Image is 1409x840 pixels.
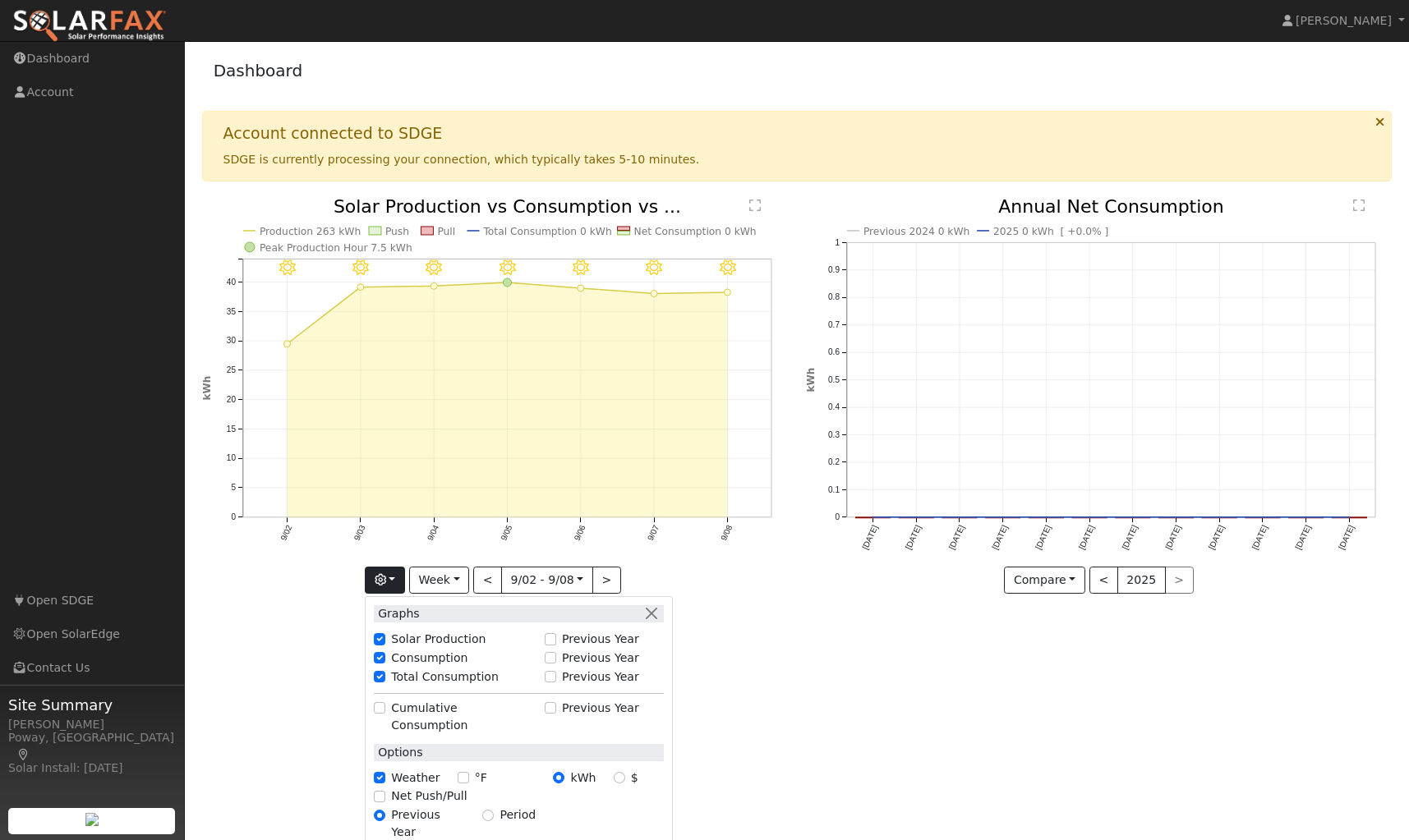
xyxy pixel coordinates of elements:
text: 35 [226,307,236,316]
label: Previous Year [562,631,639,648]
circle: onclick="" [1043,514,1049,521]
circle: onclick="" [431,283,437,290]
text:  [749,199,761,212]
text: 9/05 [499,524,513,543]
input: Consumption [374,652,385,663]
rect: onclick="" [1202,517,1236,518]
text: 0.3 [828,430,840,439]
label: Solar Production [391,631,486,648]
circle: onclick="" [956,514,963,521]
circle: onclick="" [869,514,876,521]
text:  [1353,199,1365,212]
span: [PERSON_NAME] [1296,14,1392,27]
text: 15 [226,425,236,434]
label: Period [500,806,536,824]
circle: onclick="" [1347,514,1353,521]
input: Weather [374,772,385,783]
button: Compare [1004,567,1085,594]
text: [DATE] [860,524,879,551]
circle: onclick="" [578,285,584,291]
label: Options [374,744,422,761]
text: 0.8 [828,293,840,302]
h1: Account connected to SDGE [223,124,443,143]
text: [DATE] [1337,524,1356,551]
text: 9/07 [646,524,661,543]
circle: onclick="" [1303,514,1310,521]
rect: onclick="" [855,517,890,518]
rect: onclick="" [1072,517,1107,518]
input: °F [458,772,469,783]
span: Site Summary [8,694,176,716]
label: Graphs [374,605,420,622]
i: 9/06 - MostlyClear [573,260,589,277]
label: $ [631,769,638,787]
i: 9/08 - MostlyClear [720,260,736,277]
rect: onclick="" [942,517,977,518]
button: < [473,567,502,594]
rect: onclick="" [1289,517,1324,518]
button: < [1089,567,1118,594]
text: 30 [226,337,236,346]
text: 1 [835,238,840,247]
span: SDGE is currently processing your connection, which typically takes 5-10 minutes. [223,153,700,166]
text: 2025 0 kWh [ +0.0% ] [993,226,1108,237]
text: Production 263 kWh [260,226,361,237]
a: Dashboard [214,61,303,80]
input: $ [614,772,625,783]
text: 9/02 [279,524,293,543]
input: Period [482,810,494,821]
label: Previous Year [562,650,639,667]
button: 2025 [1117,567,1166,594]
text: 0 [835,513,840,522]
text: Pull [437,226,455,237]
circle: onclick="" [1000,514,1006,521]
text: Total Consumption 0 kWh [482,226,611,237]
text: 0.6 [828,348,840,357]
text: Peak Production Hour 7.5 kWh [260,242,412,254]
label: kWh [571,769,596,787]
button: > [592,567,621,594]
circle: onclick="" [1086,514,1093,521]
label: Total Consumption [391,668,499,686]
text: kWh [805,368,817,392]
i: 9/02 - MostlyClear [279,260,295,277]
text: Annual Net Consumption [998,196,1224,217]
label: Consumption [391,650,467,667]
text: 9/06 [573,524,587,543]
text: Solar Production vs Consumption vs ... [334,196,682,217]
img: retrieve [85,813,99,826]
text: 0.9 [828,265,840,274]
circle: onclick="" [1259,514,1266,521]
div: [PERSON_NAME] [8,716,176,733]
text: Push [385,226,409,237]
i: 9/05 - MostlyClear [500,260,516,277]
text: 0 [231,513,236,522]
circle: onclick="" [503,278,511,287]
input: kWh [553,772,564,783]
label: Net Push/Pull [391,787,467,805]
text: 5 [231,484,236,493]
text: [DATE] [1121,524,1140,551]
input: Net Push/Pull [374,791,385,802]
input: Previous Year [545,671,556,682]
i: 9/07 - MostlyClear [647,260,663,277]
circle: onclick="" [913,514,919,521]
text: 0.5 [828,375,840,384]
rect: onclick="" [1246,517,1280,518]
label: °F [475,769,487,787]
text: 40 [226,278,236,287]
button: 9/02 - 9/08 [501,567,593,594]
text: Net Consumption 0 kWh [634,226,757,237]
input: Previous Year [545,702,556,714]
text: [DATE] [946,524,965,551]
img: SolarFax [12,9,167,44]
text: [DATE] [1207,524,1226,551]
text: 9/04 [426,524,440,543]
circle: onclick="" [1130,514,1136,521]
text: 9/08 [720,524,734,543]
text: 0.4 [828,403,840,412]
circle: onclick="" [1216,514,1223,521]
text: [DATE] [1163,524,1182,551]
text: [DATE] [1294,524,1313,551]
div: Solar Install: [DATE] [8,760,176,777]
